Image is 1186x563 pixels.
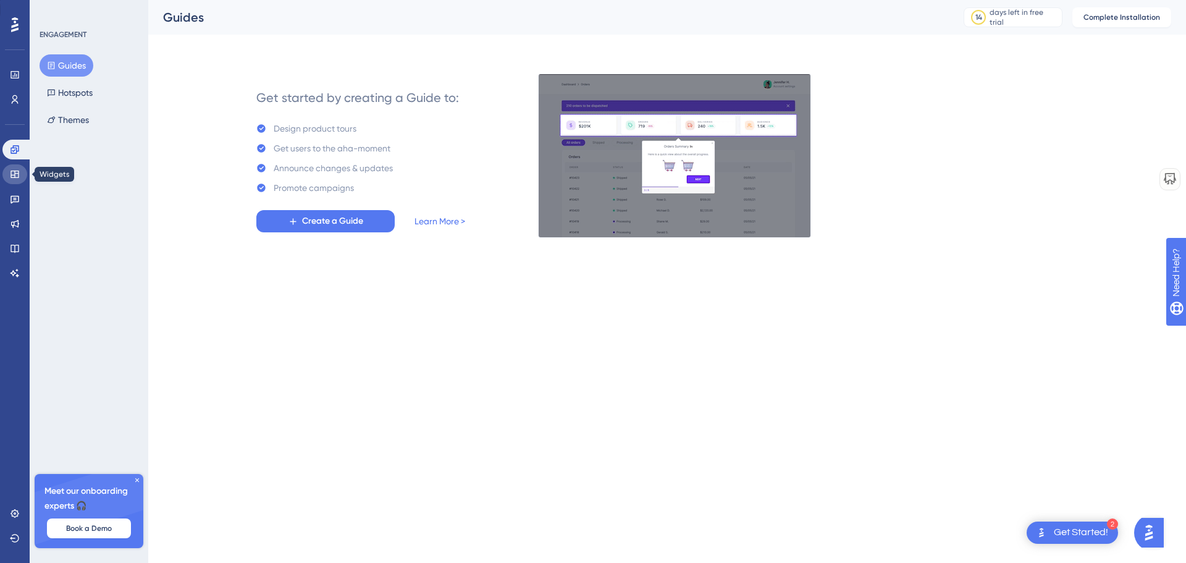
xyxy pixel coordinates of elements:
div: Announce changes & updates [274,161,393,176]
span: Need Help? [29,3,77,18]
button: Hotspots [40,82,100,104]
img: launcher-image-alternative-text [1034,525,1049,540]
div: Guides [163,9,933,26]
img: 21a29cd0e06a8f1d91b8bced9f6e1c06.gif [538,74,811,238]
button: Complete Installation [1072,7,1171,27]
button: Book a Demo [47,519,131,538]
div: 14 [975,12,982,22]
div: Open Get Started! checklist, remaining modules: 2 [1027,522,1118,544]
div: 2 [1107,519,1118,530]
div: Get started by creating a Guide to: [256,89,459,106]
iframe: UserGuiding AI Assistant Launcher [1134,514,1171,551]
button: Create a Guide [256,210,395,232]
div: Get users to the aha-moment [274,141,390,156]
div: ENGAGEMENT [40,30,86,40]
div: days left in free trial [990,7,1058,27]
a: Learn More > [414,214,465,229]
div: Design product tours [274,121,356,136]
div: Get Started! [1054,526,1108,540]
button: Themes [40,109,96,131]
span: Create a Guide [302,214,363,229]
span: Meet our onboarding experts 🎧 [44,484,133,514]
span: Book a Demo [66,523,112,533]
span: Complete Installation [1083,12,1160,22]
div: Promote campaigns [274,180,354,195]
button: Guides [40,54,93,77]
